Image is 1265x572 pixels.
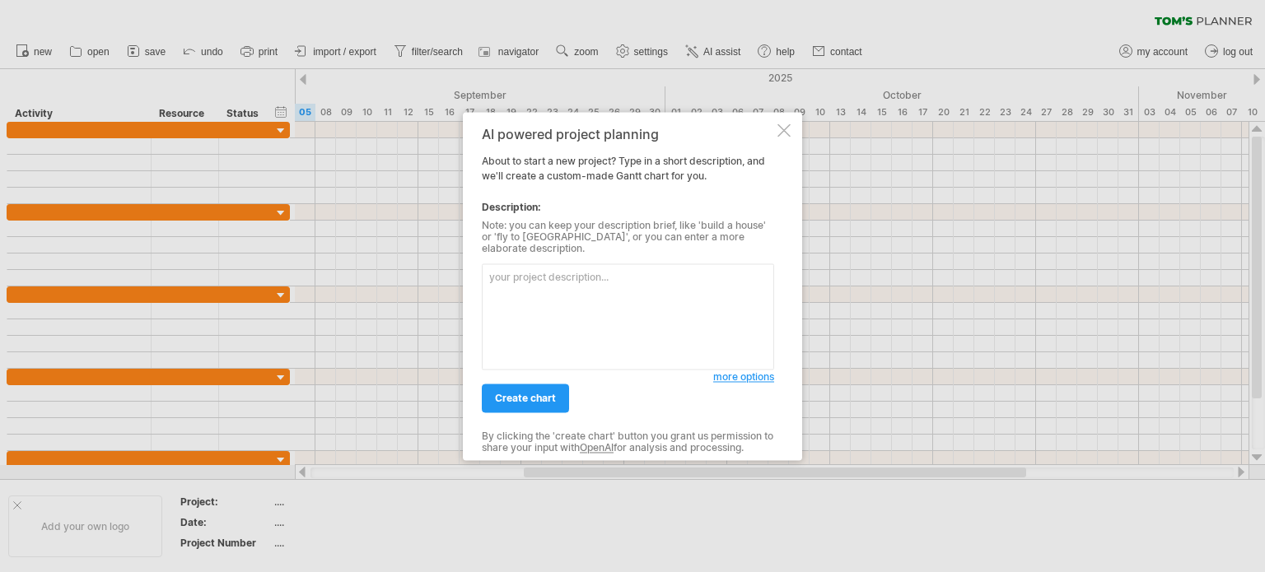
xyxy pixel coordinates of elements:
span: more options [713,370,774,383]
a: OpenAI [580,442,614,454]
div: About to start a new project? Type in a short description, and we'll create a custom-made Gantt c... [482,127,774,445]
div: AI powered project planning [482,127,774,142]
span: create chart [495,392,556,404]
a: more options [713,370,774,384]
div: By clicking the 'create chart' button you grant us permission to share your input with for analys... [482,430,774,454]
a: create chart [482,384,569,412]
div: Note: you can keep your description brief, like 'build a house' or 'fly to [GEOGRAPHIC_DATA]', or... [482,220,774,255]
div: Description: [482,200,774,215]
